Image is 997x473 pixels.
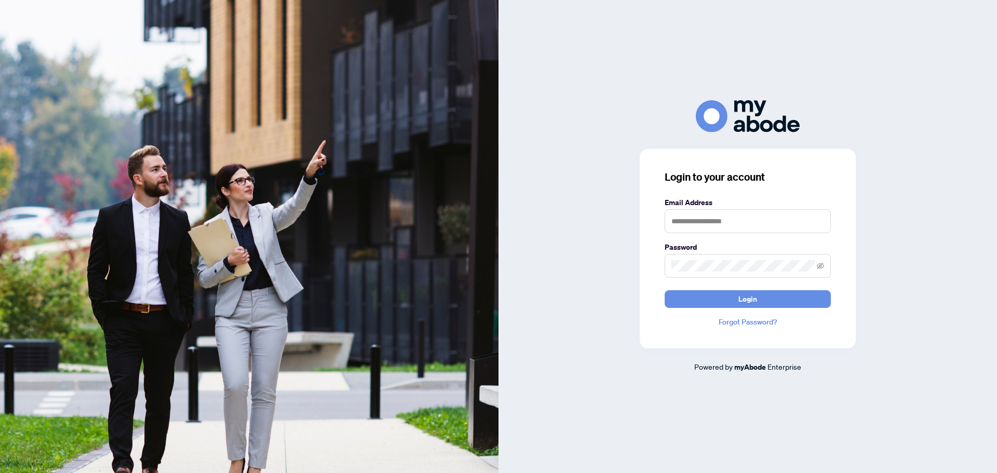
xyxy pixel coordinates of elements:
[694,362,733,371] span: Powered by
[665,241,831,253] label: Password
[734,361,766,373] a: myAbode
[738,291,757,307] span: Login
[696,100,800,132] img: ma-logo
[817,262,824,269] span: eye-invisible
[665,170,831,184] h3: Login to your account
[665,197,831,208] label: Email Address
[767,362,801,371] span: Enterprise
[665,290,831,308] button: Login
[665,316,831,328] a: Forgot Password?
